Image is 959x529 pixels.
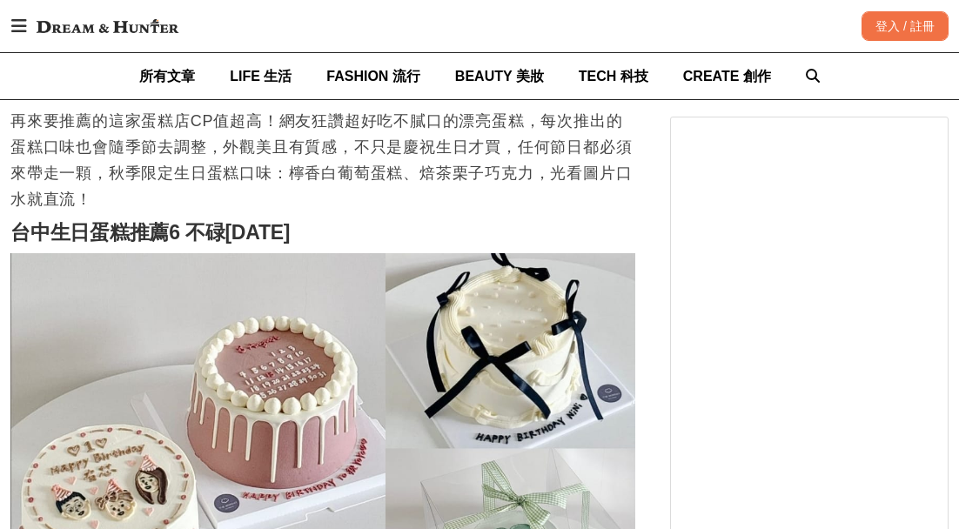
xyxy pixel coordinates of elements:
[230,69,292,84] span: LIFE 生活
[579,69,648,84] span: TECH 科技
[28,10,187,42] img: Dream & Hunter
[10,221,290,244] strong: 台中生日蛋糕推薦6 不碌[DATE]
[455,69,544,84] span: BEAUTY 美妝
[683,69,771,84] span: CREATE 創作
[862,11,949,41] div: 登入 / 註冊
[139,69,195,84] span: 所有文章
[455,53,544,99] a: BEAUTY 美妝
[326,69,420,84] span: FASHION 流行
[683,53,771,99] a: CREATE 創作
[10,108,635,212] p: 再來要推薦的這家蛋糕店CP值超高！網友狂讚超好吃不膩口的漂亮蛋糕，每次推出的蛋糕口味也會隨季節去調整，外觀美且有質感，不只是慶祝生日才買，任何節日都必須來帶走一顆，秋季限定生日蛋糕口味：檸香白葡...
[139,53,195,99] a: 所有文章
[579,53,648,99] a: TECH 科技
[326,53,420,99] a: FASHION 流行
[230,53,292,99] a: LIFE 生活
